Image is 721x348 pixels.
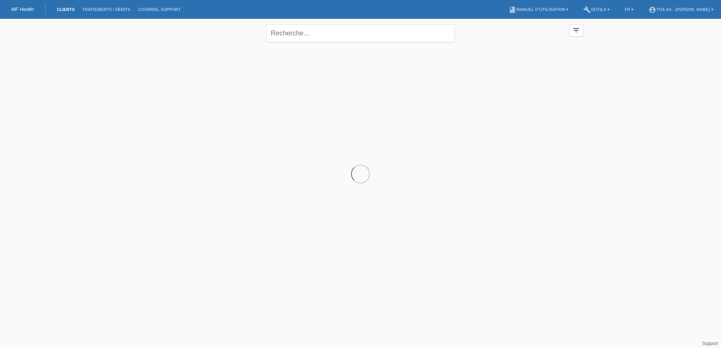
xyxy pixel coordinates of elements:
a: Traitements / débits [78,7,134,12]
input: Recherche... [266,24,455,42]
a: Courriel Support [134,7,184,12]
a: Support [702,341,718,346]
i: account_circle [649,6,656,14]
a: buildOutils ▾ [580,7,613,12]
i: filter_list [572,26,580,34]
a: MF Health [11,6,34,12]
a: bookManuel d’utilisation ▾ [505,7,572,12]
i: build [583,6,591,14]
a: account_circleTOA SA - [PERSON_NAME] ▾ [645,7,717,12]
i: book [509,6,516,14]
a: FR ▾ [621,7,638,12]
a: Clients [53,7,78,12]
